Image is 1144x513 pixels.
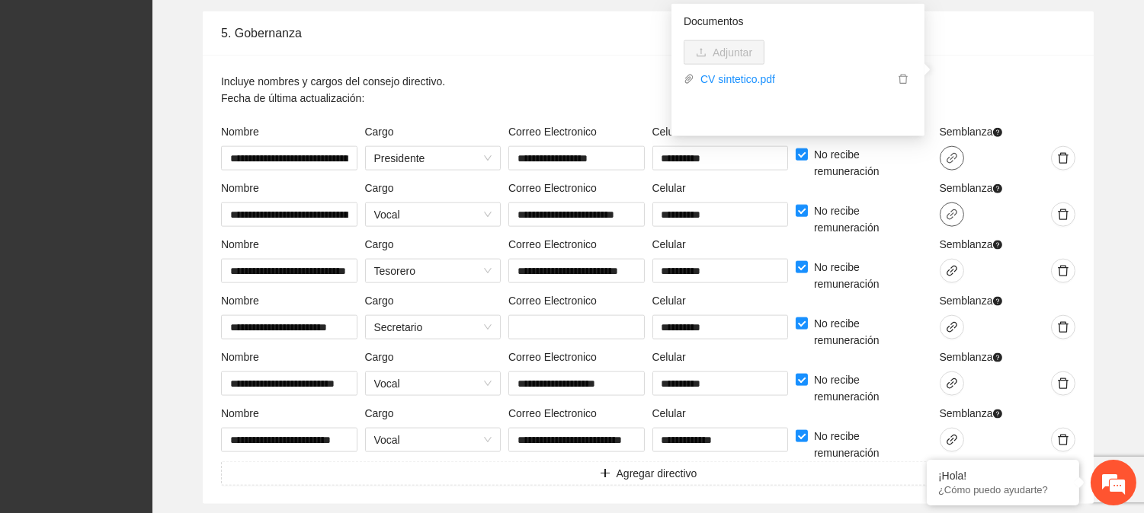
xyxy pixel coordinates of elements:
[684,46,764,59] span: uploadAdjuntar
[808,259,932,292] span: No recibe remuneración
[221,292,259,309] label: Nombre
[221,405,259,422] label: Nombre
[221,236,259,253] label: Nombre
[941,434,963,446] span: link
[221,73,445,107] p: Incluye nombres y cargos del consejo directivo. Fecha de última actualización:
[8,347,290,400] textarea: Escriba su mensaje y pulse “Intro”
[941,265,963,277] span: link
[1052,378,1075,390] span: delete
[684,40,764,65] button: uploadAdjuntar
[508,123,597,140] label: Correo Electronico
[600,468,610,480] span: plus
[808,428,932,461] span: No recibe remuneración
[88,169,210,323] span: Estamos en línea.
[993,353,1002,362] span: question-circle
[993,128,1002,137] span: question-circle
[993,184,1002,193] span: question-circle
[1051,371,1075,396] button: delete
[221,461,1075,486] button: plusAgregar directivo
[940,428,964,452] button: link
[508,292,597,309] label: Correo Electronico
[940,202,964,227] button: link
[652,180,686,196] label: Celular
[895,74,912,84] span: delete
[993,241,1002,250] span: question-circle
[940,123,1002,140] span: Semblanza
[374,203,492,226] span: Vocal
[365,292,394,309] label: Cargo
[694,71,894,88] a: CV sintetico.pdf
[1051,146,1075,170] button: delete
[374,260,492,282] span: Tesorero
[365,123,394,140] label: Cargo
[1052,152,1075,164] span: delete
[894,71,912,88] button: delete
[652,292,686,309] label: Celular
[365,349,394,365] label: Cargo
[374,147,492,170] span: Presidente
[940,146,964,170] button: link
[1052,265,1075,277] span: delete
[808,315,932,349] span: No recibe remuneración
[808,371,932,405] span: No recibe remuneración
[652,349,686,365] label: Celular
[221,180,259,196] label: Nombre
[940,371,964,396] button: link
[508,349,597,365] label: Correo Electronico
[652,236,686,253] label: Celular
[940,315,964,339] button: link
[940,180,1002,196] span: Semblanza
[221,349,259,365] label: Nombre
[938,484,1068,495] p: ¿Cómo puedo ayudarte?
[941,321,963,333] span: link
[938,470,1068,482] div: ¡Hola!
[940,292,1002,309] span: Semblanza
[508,236,597,253] label: Correo Electronico
[993,297,1002,306] span: question-circle
[993,409,1002,419] span: question-circle
[940,405,1002,422] span: Semblanza
[1052,321,1075,333] span: delete
[808,202,932,236] span: No recibe remuneración
[1052,209,1075,221] span: delete
[250,8,287,44] div: Minimizar ventana de chat en vivo
[365,405,394,422] label: Cargo
[508,405,597,422] label: Correo Electronico
[940,236,1002,253] span: Semblanza
[941,209,963,221] span: link
[941,378,963,390] span: link
[940,349,1002,365] span: Semblanza
[652,405,686,422] label: Celular
[808,146,932,180] span: No recibe remuneración
[221,123,259,140] label: Nombre
[684,74,694,84] span: paper-clip
[1051,259,1075,283] button: delete
[1052,434,1075,446] span: delete
[940,259,964,283] button: link
[508,180,597,196] label: Correo Electronico
[1051,428,1075,452] button: delete
[374,372,492,395] span: Vocal
[617,465,697,482] span: Agregar directivo
[365,236,394,253] label: Cargo
[941,152,963,164] span: link
[1051,315,1075,339] button: delete
[374,429,492,451] span: Vocal
[652,123,686,140] label: Celular
[221,11,1075,55] div: 5. Gobernanza
[1051,202,1075,227] button: delete
[374,316,492,339] span: Secretario
[79,78,256,97] div: Chatee con nosotros ahora
[684,13,912,30] p: Documentos
[365,180,394,196] label: Cargo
